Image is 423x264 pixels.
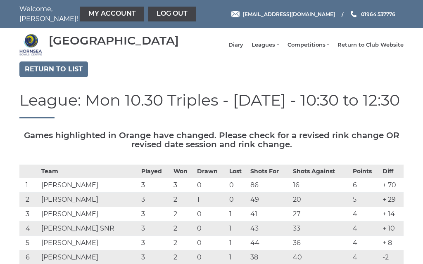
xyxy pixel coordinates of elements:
td: 1 [195,192,227,207]
td: 0 [195,221,227,236]
td: [PERSON_NAME] [39,236,139,250]
span: 01964 537776 [361,11,395,17]
a: Log out [148,7,196,21]
a: Competitions [288,41,329,49]
td: 2 [171,236,195,250]
td: 3 [139,236,171,250]
td: 3 [139,178,171,192]
td: 0 [227,192,249,207]
td: 5 [351,192,381,207]
td: 3 [139,207,171,221]
td: 3 [139,192,171,207]
td: + 10 [380,221,404,236]
td: 2 [19,192,39,207]
td: 2 [171,207,195,221]
th: Lost [227,165,249,178]
td: 4 [351,221,381,236]
h5: Games highlighted in Orange have changed. Please check for a revised rink change OR revised date ... [19,131,404,149]
td: 1 [227,207,249,221]
td: 5 [19,236,39,250]
a: Leagues [252,41,279,49]
span: [EMAIL_ADDRESS][DOMAIN_NAME] [243,11,335,17]
td: 4 [19,221,39,236]
th: Drawn [195,165,227,178]
td: + 8 [380,236,404,250]
th: Shots For [248,165,290,178]
td: 49 [248,192,290,207]
th: Shots Against [291,165,351,178]
a: Email [EMAIL_ADDRESS][DOMAIN_NAME] [231,10,335,18]
td: 1 [227,236,249,250]
img: Phone us [351,11,356,17]
td: 3 [139,221,171,236]
a: Phone us 01964 537776 [349,10,395,18]
a: Return to Club Website [337,41,404,49]
td: 2 [171,192,195,207]
td: 86 [248,178,290,192]
a: My Account [80,7,144,21]
th: Played [139,165,171,178]
td: 0 [195,178,227,192]
td: [PERSON_NAME] [39,207,139,221]
th: Team [39,165,139,178]
td: 3 [171,178,195,192]
td: 3 [19,207,39,221]
td: 0 [195,207,227,221]
td: [PERSON_NAME] [39,178,139,192]
th: Diff [380,165,404,178]
td: 4 [351,207,381,221]
td: + 70 [380,178,404,192]
div: [GEOGRAPHIC_DATA] [49,34,179,47]
a: Diary [228,41,243,49]
td: 0 [227,178,249,192]
td: 1 [227,221,249,236]
td: 44 [248,236,290,250]
img: Hornsea Bowls Centre [19,33,42,56]
td: 0 [195,236,227,250]
td: + 14 [380,207,404,221]
td: 6 [351,178,381,192]
td: 4 [351,236,381,250]
img: Email [231,11,240,17]
td: 33 [291,221,351,236]
td: 16 [291,178,351,192]
td: [PERSON_NAME] SNR [39,221,139,236]
td: + 29 [380,192,404,207]
nav: Welcome, [PERSON_NAME]! [19,4,172,24]
td: 20 [291,192,351,207]
td: 41 [248,207,290,221]
th: Points [351,165,381,178]
td: 1 [19,178,39,192]
td: [PERSON_NAME] [39,192,139,207]
td: 36 [291,236,351,250]
th: Won [171,165,195,178]
td: 43 [248,221,290,236]
h1: League: Mon 10.30 Triples - [DATE] - 10:30 to 12:30 [19,92,404,118]
a: Return to list [19,61,88,77]
td: 2 [171,221,195,236]
td: 27 [291,207,351,221]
